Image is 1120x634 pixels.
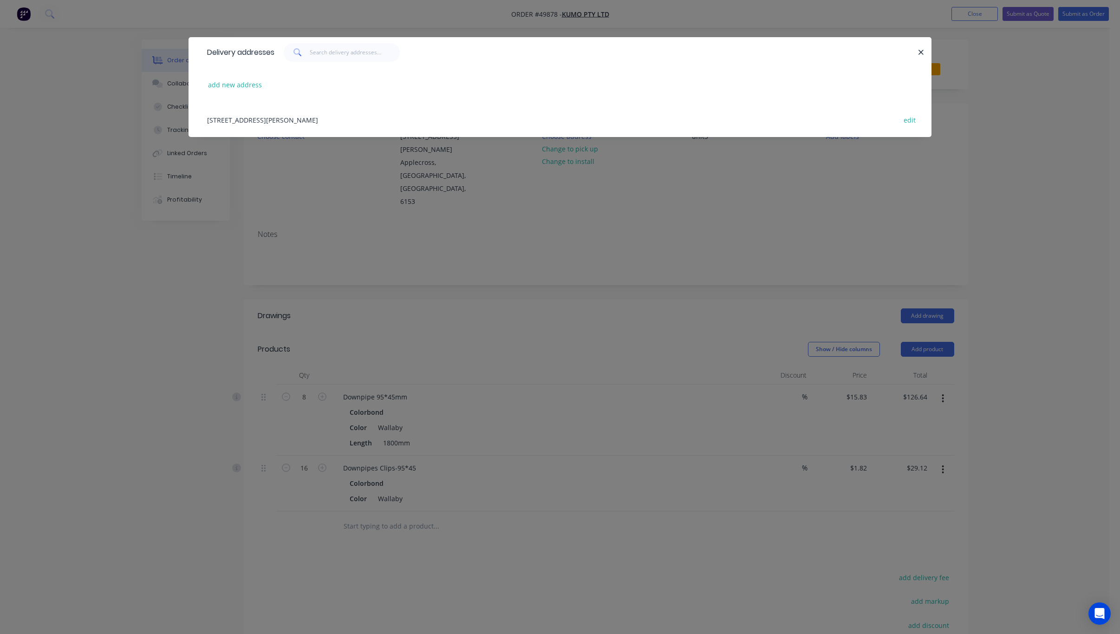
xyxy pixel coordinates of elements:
[202,38,274,67] div: Delivery addresses
[1088,602,1111,625] div: Open Intercom Messenger
[202,102,918,137] div: [STREET_ADDRESS][PERSON_NAME]
[310,43,400,62] input: Search delivery addresses...
[899,113,920,126] button: edit
[203,78,267,91] button: add new address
